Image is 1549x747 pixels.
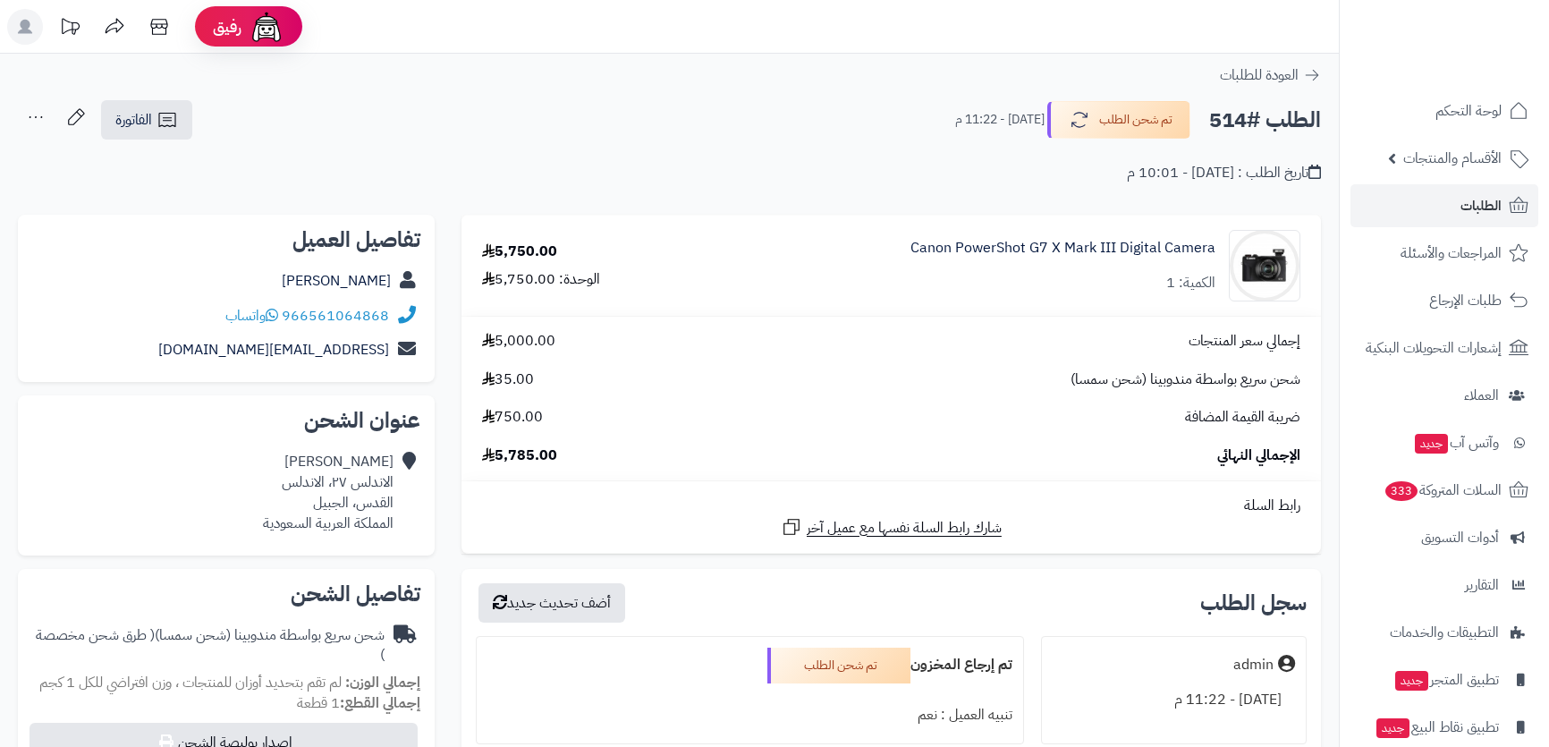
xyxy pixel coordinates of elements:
[32,625,385,666] div: شحن سريع بواسطة مندوبينا (شحن سمسا)
[158,339,389,361] a: [EMAIL_ADDRESS][DOMAIN_NAME]
[32,229,420,250] h2: تفاصيل العميل
[1166,273,1215,293] div: الكمية: 1
[1393,667,1499,692] span: تطبيق المتجر
[297,692,420,714] small: 1 قطعة
[955,111,1045,129] small: [DATE] - 11:22 م
[1233,655,1274,675] div: admin
[1185,407,1300,428] span: ضريبة القيمة المضافة
[1350,516,1538,559] a: أدوات التسويق
[1464,383,1499,408] span: العملاء
[1220,64,1299,86] span: العودة للطلبات
[282,270,391,292] a: [PERSON_NAME]
[482,407,543,428] span: 750.00
[1460,193,1502,218] span: الطلبات
[1403,146,1502,171] span: الأقسام والمنتجات
[1217,446,1300,466] span: الإجمالي النهائي
[1395,671,1428,691] span: جديد
[1200,592,1307,614] h3: سجل الطلب
[482,242,557,262] div: 5,750.00
[213,16,241,38] span: رفيق
[32,583,420,605] h2: تفاصيل الشحن
[1384,478,1502,503] span: السلات المتروكة
[1350,89,1538,132] a: لوحة التحكم
[1350,564,1538,607] a: التقارير
[1376,718,1409,738] span: جديد
[47,9,92,49] a: تحديثات المنصة
[1427,50,1532,88] img: logo-2.png
[1465,573,1499,598] span: التقارير
[1350,232,1538,275] a: المراجعات والأسئلة
[1350,374,1538,417] a: العملاء
[115,109,152,131] span: الفاتورة
[101,100,192,140] a: الفاتورة
[781,516,1002,539] a: شارك رابط السلة نفسها مع عميل آخر
[1415,434,1448,454] span: جديد
[482,446,557,466] span: 5,785.00
[39,672,342,693] span: لم تقم بتحديد أوزان للمنتجات ، وزن افتراضي للكل 1 كجم
[482,331,555,352] span: 5,000.00
[1350,279,1538,322] a: طلبات الإرجاع
[1350,658,1538,701] a: تطبيق المتجرجديد
[469,496,1314,516] div: رابط السلة
[36,624,385,666] span: ( طرق شحن مخصصة )
[1421,525,1499,550] span: أدوات التسويق
[1230,230,1299,301] img: 1759413208-1-90x90.jpg
[1390,620,1499,645] span: التطبيقات والخدمات
[340,692,420,714] strong: إجمالي القطع:
[1385,481,1418,501] span: 333
[482,269,600,290] div: الوحدة: 5,750.00
[263,452,394,533] div: [PERSON_NAME] الاندلس ٢٧، الاندلس القدس، الجبيل المملكة العربية السعودية
[1350,611,1538,654] a: التطبيقات والخدمات
[32,410,420,431] h2: عنوان الشحن
[1350,469,1538,512] a: السلات المتروكة333
[1220,64,1321,86] a: العودة للطلبات
[1209,102,1321,139] h2: الطلب #514
[1127,163,1321,183] div: تاريخ الطلب : [DATE] - 10:01 م
[1053,683,1295,717] div: [DATE] - 11:22 م
[249,9,284,45] img: ai-face.png
[1366,335,1502,361] span: إشعارات التحويلات البنكية
[282,305,389,327] a: 966561064868
[1350,421,1538,464] a: وآتس آبجديد
[1429,288,1502,313] span: طلبات الإرجاع
[478,583,625,623] button: أضف تحديث جديد
[1375,715,1499,740] span: تطبيق نقاط البيع
[345,672,420,693] strong: إجمالي الوزن:
[1071,369,1300,390] span: شحن سريع بواسطة مندوبينا (شحن سمسا)
[487,698,1012,733] div: تنبيه العميل : نعم
[482,369,534,390] span: 35.00
[1047,101,1190,139] button: تم شحن الطلب
[910,238,1215,259] a: Canon PowerShot G7 X Mark III Digital Camera
[1189,331,1300,352] span: إجمالي سعر المنتجات
[910,654,1012,675] b: تم إرجاع المخزون
[807,518,1002,539] span: شارك رابط السلة نفسها مع عميل آخر
[1350,327,1538,369] a: إشعارات التحويلات البنكية
[1435,98,1502,123] span: لوحة التحكم
[1401,241,1502,266] span: المراجعات والأسئلة
[1350,184,1538,227] a: الطلبات
[225,305,278,327] a: واتساب
[1413,430,1499,455] span: وآتس آب
[767,648,910,683] div: تم شحن الطلب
